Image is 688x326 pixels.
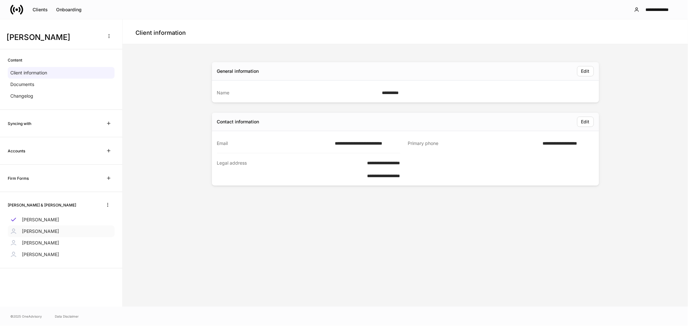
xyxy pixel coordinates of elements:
div: Onboarding [56,7,82,12]
a: Changelog [8,90,115,102]
a: [PERSON_NAME] [8,249,115,260]
p: [PERSON_NAME] [22,216,59,223]
a: Data Disclaimer [55,314,79,319]
p: [PERSON_NAME] [22,240,59,246]
a: [PERSON_NAME] [8,214,115,225]
div: Email [217,140,331,147]
h4: Client information [135,29,186,37]
div: Edit [581,69,590,73]
h6: Accounts [8,148,25,154]
div: Legal address [217,160,348,179]
h6: Syncing with [8,120,31,127]
h6: [PERSON_NAME] & [PERSON_NAME] [8,202,76,208]
p: [PERSON_NAME] [22,251,59,258]
a: Client information [8,67,115,79]
p: Client information [10,70,47,76]
div: Clients [33,7,48,12]
a: Documents [8,79,115,90]
button: Clients [28,5,52,15]
div: Name [217,90,378,96]
div: Contact information [217,119,259,125]
a: [PERSON_NAME] [8,225,115,237]
p: [PERSON_NAME] [22,228,59,235]
div: Edit [581,120,590,124]
p: Changelog [10,93,33,99]
h6: Firm Forms [8,175,29,181]
div: General information [217,68,259,74]
span: © 2025 OneAdvisory [10,314,42,319]
button: Edit [577,66,594,76]
h3: [PERSON_NAME] [6,32,100,43]
p: Documents [10,81,34,88]
div: Primary phone [408,140,539,147]
h6: Content [8,57,22,63]
button: Edit [577,117,594,127]
a: [PERSON_NAME] [8,237,115,249]
button: Onboarding [52,5,86,15]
